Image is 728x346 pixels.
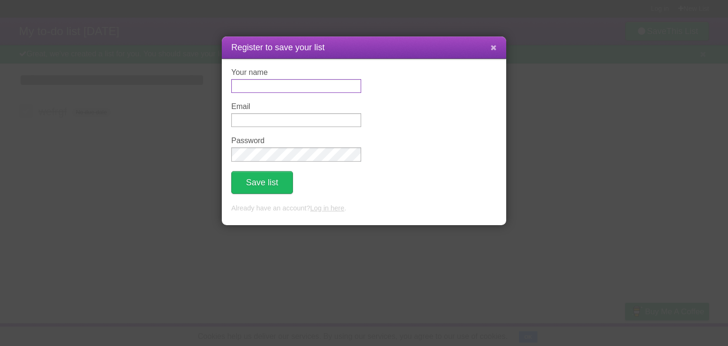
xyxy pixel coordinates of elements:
[231,41,497,54] h1: Register to save your list
[231,171,293,194] button: Save list
[231,203,497,214] p: Already have an account? .
[310,204,344,212] a: Log in here
[231,137,361,145] label: Password
[231,102,361,111] label: Email
[231,68,361,77] label: Your name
